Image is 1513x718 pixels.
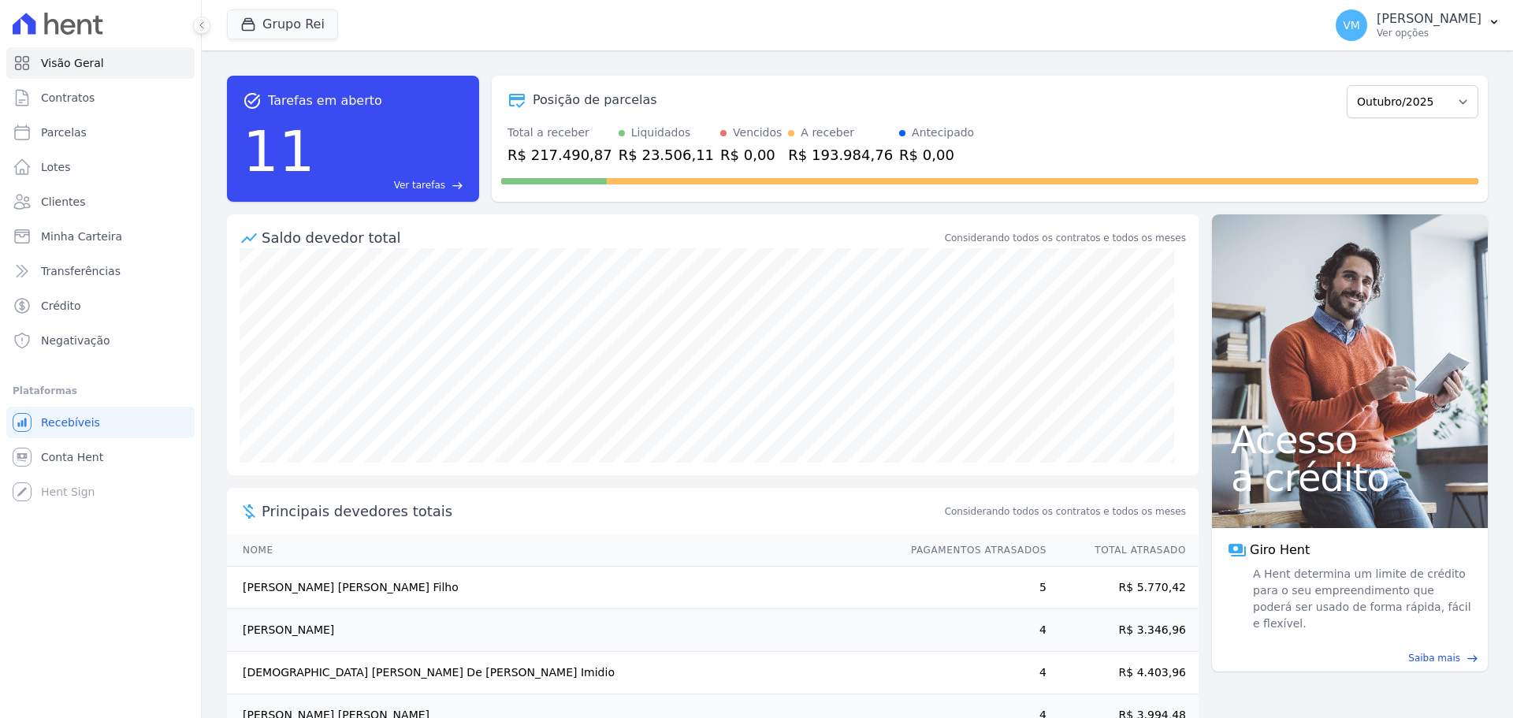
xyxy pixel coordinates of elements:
[268,91,382,110] span: Tarefas em aberto
[262,500,942,522] span: Principais devedores totais
[6,47,195,79] a: Visão Geral
[41,449,103,465] span: Conta Hent
[322,178,463,192] a: Ver tarefas east
[41,298,81,314] span: Crédito
[912,125,974,141] div: Antecipado
[945,231,1186,245] div: Considerando todos os contratos e todos os meses
[6,290,195,322] a: Crédito
[1047,609,1199,652] td: R$ 3.346,96
[896,652,1047,694] td: 4
[243,110,315,192] div: 11
[507,125,612,141] div: Total a receber
[899,144,974,166] div: R$ 0,00
[6,325,195,356] a: Negativação
[1377,11,1481,27] p: [PERSON_NAME]
[1047,652,1199,694] td: R$ 4.403,96
[1467,653,1478,664] span: east
[41,263,121,279] span: Transferências
[896,567,1047,609] td: 5
[1377,27,1481,39] p: Ver opções
[452,180,463,192] span: east
[1343,20,1360,31] span: VM
[733,125,782,141] div: Vencidos
[227,534,896,567] th: Nome
[6,186,195,218] a: Clientes
[41,55,104,71] span: Visão Geral
[6,82,195,113] a: Contratos
[227,9,338,39] button: Grupo Rei
[262,227,942,248] div: Saldo devedor total
[41,90,95,106] span: Contratos
[41,415,100,430] span: Recebíveis
[227,567,896,609] td: [PERSON_NAME] [PERSON_NAME] Filho
[1231,421,1469,459] span: Acesso
[1250,566,1472,632] span: A Hent determina um limite de crédito para o seu empreendimento que poderá ser usado de forma ráp...
[619,144,714,166] div: R$ 23.506,11
[631,125,691,141] div: Liquidados
[41,229,122,244] span: Minha Carteira
[896,609,1047,652] td: 4
[13,381,188,400] div: Plataformas
[227,609,896,652] td: [PERSON_NAME]
[6,407,195,438] a: Recebíveis
[788,144,893,166] div: R$ 193.984,76
[1250,541,1310,560] span: Giro Hent
[6,441,195,473] a: Conta Hent
[6,221,195,252] a: Minha Carteira
[1231,459,1469,497] span: a crédito
[1047,567,1199,609] td: R$ 5.770,42
[41,333,110,348] span: Negativação
[6,117,195,148] a: Parcelas
[41,125,87,140] span: Parcelas
[1323,3,1513,47] button: VM [PERSON_NAME] Ver opções
[533,91,657,110] div: Posição de parcelas
[896,534,1047,567] th: Pagamentos Atrasados
[945,504,1186,519] span: Considerando todos os contratos e todos os meses
[507,144,612,166] div: R$ 217.490,87
[1047,534,1199,567] th: Total Atrasado
[6,255,195,287] a: Transferências
[41,159,71,175] span: Lotes
[720,144,782,166] div: R$ 0,00
[801,125,854,141] div: A receber
[1221,651,1478,665] a: Saiba mais east
[1408,651,1460,665] span: Saiba mais
[41,194,85,210] span: Clientes
[394,178,445,192] span: Ver tarefas
[243,91,262,110] span: task_alt
[227,652,896,694] td: [DEMOGRAPHIC_DATA] [PERSON_NAME] De [PERSON_NAME] Imidio
[6,151,195,183] a: Lotes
